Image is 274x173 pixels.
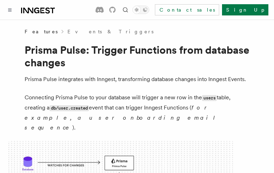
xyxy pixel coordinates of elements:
button: Toggle navigation [6,6,14,14]
button: Find something... [121,6,130,14]
em: for example, a user onboarding email sequence [25,104,220,131]
p: Connecting Prisma Pulse to your database will trigger a new row in the table, creating a event th... [25,93,249,133]
code: users [202,95,217,101]
p: Prisma Pulse integrates with Inngest, transforming database changes into Inngest Events. [25,74,249,84]
code: db/user.created [50,105,89,111]
button: Toggle dark mode [132,6,149,14]
a: Events & Triggers [67,28,154,35]
a: Contact sales [155,4,219,15]
h1: Prisma Pulse: Trigger Functions from database changes [25,44,249,69]
a: Sign Up [222,4,268,15]
span: Features [25,28,58,35]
